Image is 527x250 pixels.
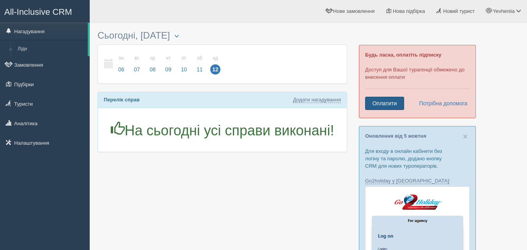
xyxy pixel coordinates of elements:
p: : [365,177,470,184]
small: ср [147,55,158,62]
span: Новий турист [443,8,475,14]
span: 11 [195,64,205,74]
span: All-Inclusive CRM [4,7,72,17]
button: Close [463,132,468,140]
span: 10 [179,64,189,74]
a: Потрібна допомога [414,97,468,110]
a: Оновлення від 5 жовтня [365,133,426,139]
a: вт 07 [130,51,144,78]
small: вт [132,55,142,62]
span: 06 [116,64,126,74]
span: 08 [147,64,158,74]
a: пт 10 [177,51,192,78]
b: Перелік справ [104,97,140,103]
p: Для входу в онлайн кабінети без логіну та паролю, додано кнопку CRM для нових туроператорів. [365,147,470,170]
span: 09 [163,64,174,74]
a: пн 06 [114,51,129,78]
small: пт [179,55,189,62]
a: All-Inclusive CRM [0,0,89,22]
span: 12 [210,64,220,74]
div: Доступ для Вашої турагенції обмежено до внесення оплати [359,45,476,118]
a: чт 09 [161,51,176,78]
a: Оплатити [365,97,404,110]
span: Нова підбірка [393,8,425,14]
h1: На сьогодні усі справи виконані! [104,122,341,138]
span: × [463,132,468,141]
small: пн [116,55,126,62]
span: 07 [132,64,142,74]
a: ср 08 [145,51,160,78]
a: Додати нагадування [293,97,341,103]
small: чт [163,55,174,62]
a: Ліди [14,42,88,56]
span: Yevheniia [493,8,515,14]
a: Go2holiday у [GEOGRAPHIC_DATA] [365,178,449,184]
small: сб [195,55,205,62]
span: Нове замовлення [333,8,374,14]
small: нд [210,55,220,62]
h3: Сьогодні, [DATE] [98,30,347,41]
a: нд 12 [208,51,221,78]
a: сб 11 [192,51,207,78]
b: Будь ласка, оплатіть підписку [365,52,441,58]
